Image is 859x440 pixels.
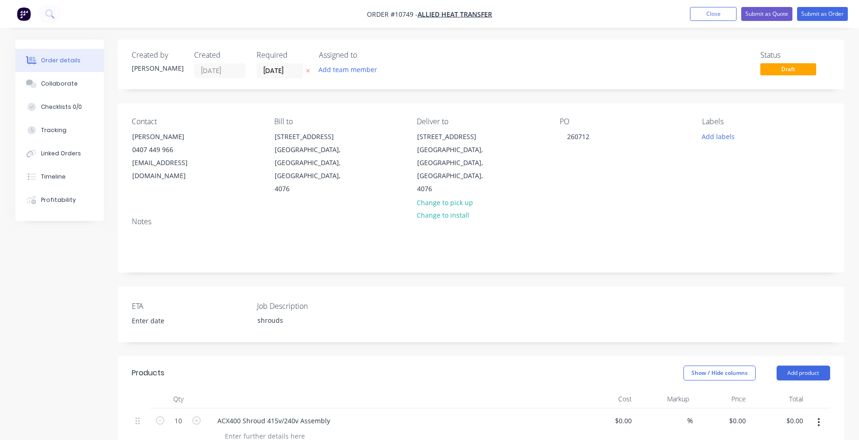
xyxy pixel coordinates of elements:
[319,51,412,60] div: Assigned to
[132,143,210,156] div: 0407 449 966
[412,196,478,208] button: Change to pick up
[412,209,474,221] button: Change to install
[693,390,750,408] div: Price
[41,149,81,158] div: Linked Orders
[409,130,502,196] div: [STREET_ADDRESS][GEOGRAPHIC_DATA], [GEOGRAPHIC_DATA], [GEOGRAPHIC_DATA], 4076
[15,119,104,142] button: Tracking
[417,143,494,195] div: [GEOGRAPHIC_DATA], [GEOGRAPHIC_DATA], [GEOGRAPHIC_DATA], 4076
[560,130,597,143] div: 260712
[687,415,693,426] span: %
[150,390,206,408] div: Qty
[417,130,494,143] div: [STREET_ADDRESS]
[636,390,693,408] div: Markup
[702,117,830,126] div: Labels
[275,143,352,195] div: [GEOGRAPHIC_DATA], [GEOGRAPHIC_DATA], [GEOGRAPHIC_DATA], 4076
[267,130,360,196] div: [STREET_ADDRESS][GEOGRAPHIC_DATA], [GEOGRAPHIC_DATA], [GEOGRAPHIC_DATA], 4076
[17,7,31,21] img: Factory
[132,217,830,226] div: Notes
[257,300,373,312] label: Job Description
[697,130,740,142] button: Add labels
[741,7,792,21] button: Submit as Quote
[690,7,737,21] button: Close
[15,95,104,119] button: Checklists 0/0
[132,300,248,312] label: ETA
[132,156,210,182] div: [EMAIL_ADDRESS][DOMAIN_NAME]
[41,80,78,88] div: Collaborate
[274,117,402,126] div: Bill to
[132,130,210,143] div: [PERSON_NAME]
[15,72,104,95] button: Collaborate
[132,63,183,73] div: [PERSON_NAME]
[41,173,66,181] div: Timeline
[683,366,756,380] button: Show / Hide columns
[797,7,848,21] button: Submit as Order
[760,63,816,75] span: Draft
[257,51,308,60] div: Required
[777,366,830,380] button: Add product
[367,10,418,19] span: Order #10749 -
[275,130,352,143] div: [STREET_ADDRESS]
[579,390,636,408] div: Cost
[750,390,807,408] div: Total
[15,165,104,188] button: Timeline
[760,51,830,60] div: Status
[560,117,687,126] div: PO
[15,49,104,72] button: Order details
[210,414,338,427] div: ACX400 Shroud 415v/240v Assembly
[132,51,183,60] div: Created by
[418,10,492,19] a: Allied Heat Transfer
[417,117,544,126] div: Deliver to
[124,130,217,183] div: [PERSON_NAME]0407 449 966[EMAIL_ADDRESS][DOMAIN_NAME]
[41,196,76,204] div: Profitability
[41,56,81,65] div: Order details
[313,63,382,76] button: Add team member
[250,313,366,327] div: shrouds
[41,103,82,111] div: Checklists 0/0
[319,63,382,76] button: Add team member
[41,126,67,134] div: Tracking
[132,117,259,126] div: Contact
[194,51,245,60] div: Created
[132,367,164,379] div: Products
[125,314,241,328] input: Enter date
[15,188,104,212] button: Profitability
[15,142,104,165] button: Linked Orders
